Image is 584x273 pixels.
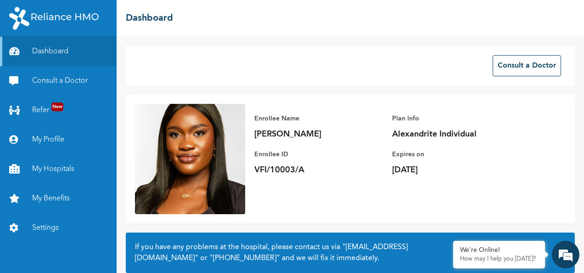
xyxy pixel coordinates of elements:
p: Enrollee ID [254,149,383,160]
span: Conversation [5,242,90,249]
a: "[PHONE_NUMBER]" [209,255,280,262]
h2: If you have any problems at the hospital, please contact us via or and we will fix it immediately. [135,242,566,264]
p: [DATE] [392,165,521,176]
p: [PERSON_NAME] [254,129,383,140]
p: Expires on [392,149,521,160]
img: d_794563401_company_1708531726252_794563401 [17,46,37,69]
h2: Dashboard [126,11,173,25]
p: Plan Info [392,113,521,124]
p: How may I help you today? [460,256,538,263]
div: FAQs [90,226,175,255]
textarea: Type your message and hit 'Enter' [5,194,175,226]
p: VFI/10003/A [254,165,383,176]
div: Minimize live chat window [151,5,173,27]
span: New [51,102,63,111]
div: Chat with us now [48,51,154,63]
img: RelianceHMO's Logo [9,7,99,30]
span: We're online! [53,87,127,180]
div: We're Online! [460,246,538,254]
p: Enrollee Name [254,113,383,124]
img: Enrollee [135,104,245,214]
button: Consult a Doctor [493,55,561,76]
p: Alexandrite Individual [392,129,521,140]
